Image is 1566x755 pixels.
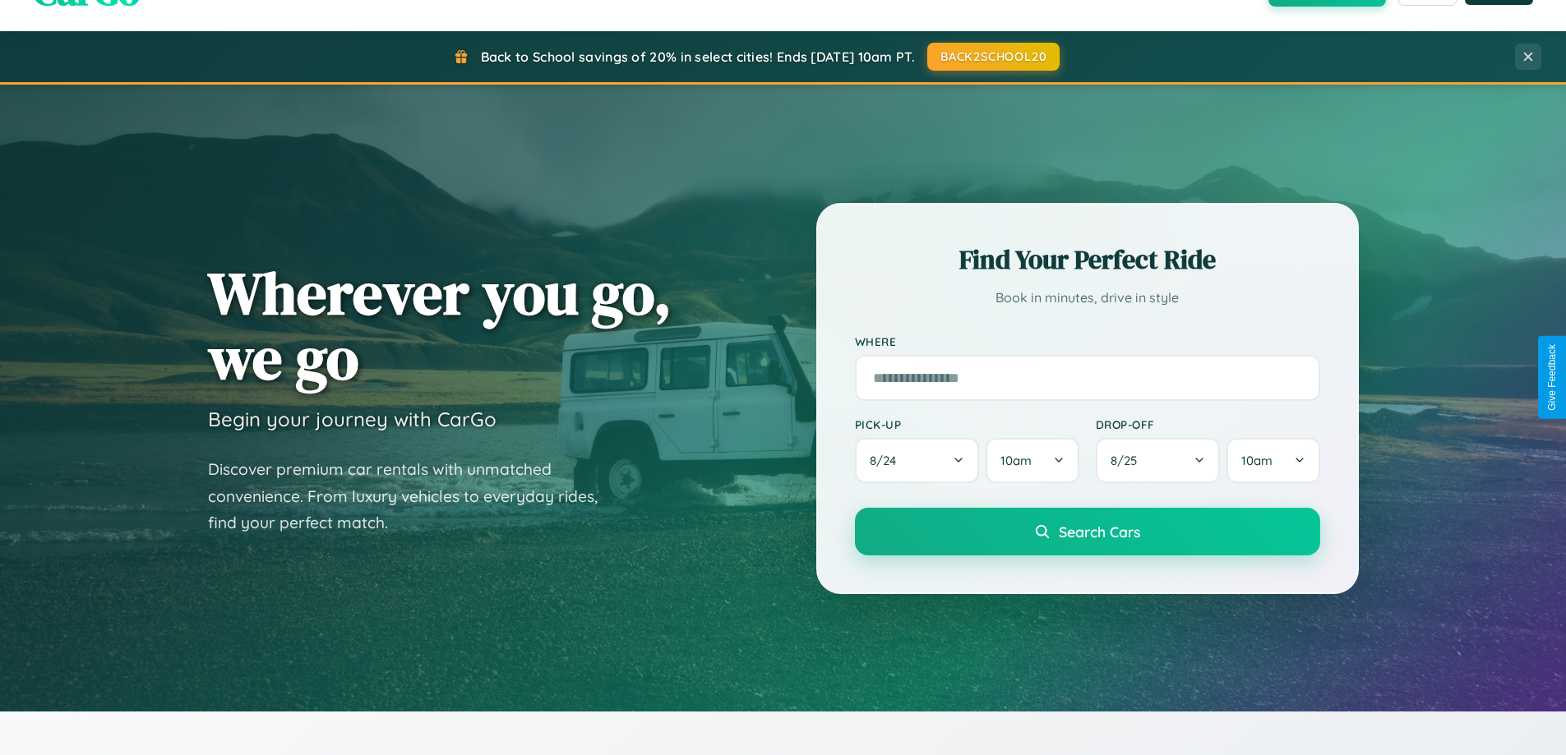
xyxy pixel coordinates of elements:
p: Discover premium car rentals with unmatched convenience. From luxury vehicles to everyday rides, ... [208,456,619,536]
button: 10am [1226,438,1319,483]
button: 10am [986,438,1079,483]
button: Search Cars [855,508,1320,555]
span: Search Cars [1059,523,1140,541]
p: Book in minutes, drive in style [855,286,1320,310]
span: 10am [1241,453,1273,468]
span: 10am [1000,453,1032,468]
label: Where [855,334,1320,348]
label: Pick-up [855,417,1079,431]
label: Drop-off [1096,417,1320,431]
button: 8/25 [1096,438,1221,483]
h2: Find Your Perfect Ride [855,242,1320,278]
h3: Begin your journey with CarGo [208,407,497,431]
span: Back to School savings of 20% in select cities! Ends [DATE] 10am PT. [481,48,915,65]
button: 8/24 [855,438,980,483]
span: 8 / 24 [870,453,904,468]
span: 8 / 25 [1111,453,1145,468]
h1: Wherever you go, we go [208,260,672,390]
button: BACK2SCHOOL20 [927,43,1060,71]
div: Give Feedback [1546,344,1558,411]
